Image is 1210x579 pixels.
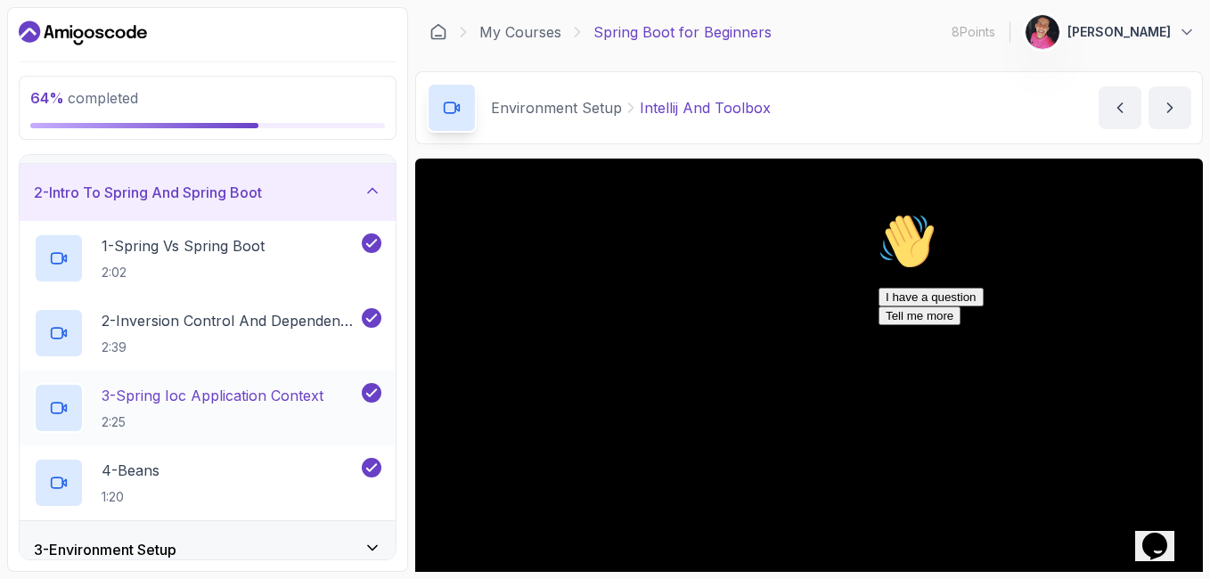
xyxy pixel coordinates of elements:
button: 3-Environment Setup [20,521,396,578]
span: 64 % [30,89,64,107]
button: next content [1149,86,1191,129]
p: 2:02 [102,264,265,281]
p: 4 - Beans [102,460,159,481]
p: 8 Points [952,23,995,41]
button: Tell me more [7,101,89,119]
button: 2-Intro To Spring And Spring Boot [20,164,396,221]
p: [PERSON_NAME] [1067,23,1171,41]
img: user profile image [1026,15,1059,49]
a: Dashboard [19,19,147,47]
button: 3-Spring Ioc Application Context2:25 [34,383,381,433]
p: Environment Setup [491,97,622,118]
button: 4-Beans1:20 [34,458,381,508]
iframe: chat widget [871,206,1192,499]
iframe: chat widget [1135,508,1192,561]
p: 1 - Spring Vs Spring Boot [102,235,265,257]
h3: 2 - Intro To Spring And Spring Boot [34,182,262,203]
button: previous content [1099,86,1141,129]
p: Spring Boot for Beginners [593,21,772,43]
p: 2:25 [102,413,323,431]
p: 2:39 [102,338,358,356]
button: user profile image[PERSON_NAME] [1025,14,1196,50]
span: Hi! How can we help? [7,53,176,67]
p: 1:20 [102,488,159,506]
img: :wave: [7,7,64,64]
button: 1-Spring Vs Spring Boot2:02 [34,233,381,283]
p: Intellij And Toolbox [640,97,771,118]
button: I have a question [7,82,112,101]
a: My Courses [479,21,561,43]
div: 👋Hi! How can we help?I have a questionTell me more [7,7,328,119]
p: 2 - Inversion Control And Dependency Injection [102,310,358,331]
a: Dashboard [429,23,447,41]
button: 2-Inversion Control And Dependency Injection2:39 [34,308,381,358]
p: 3 - Spring Ioc Application Context [102,385,323,406]
h3: 3 - Environment Setup [34,539,176,560]
span: completed [30,89,138,107]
